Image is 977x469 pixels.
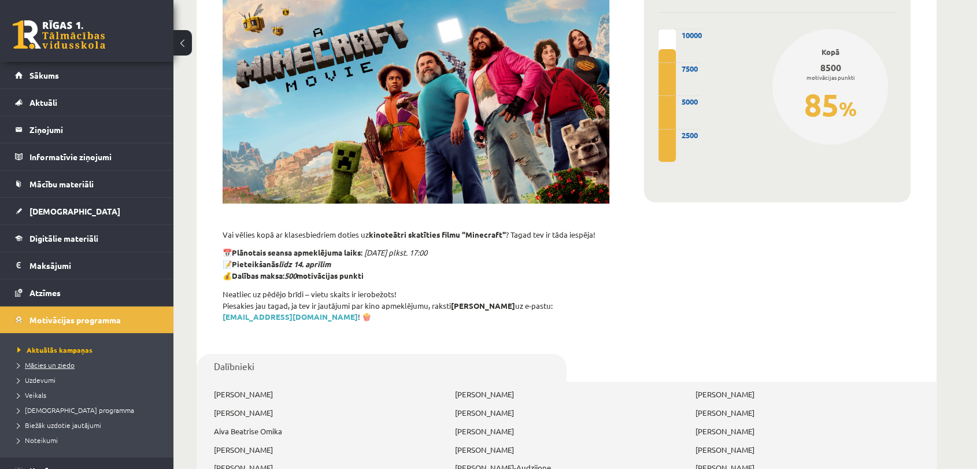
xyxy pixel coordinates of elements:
div: 85 [790,82,871,128]
em: [DATE] plkst. 17:00 [364,248,427,257]
strong: [PERSON_NAME] [451,301,515,311]
a: Ziņojumi [15,116,159,143]
em: līdz 14. aprīlim [279,259,331,269]
span: Sākums [29,70,59,80]
a: [EMAIL_ADDRESS][DOMAIN_NAME] [223,312,358,322]
a: Informatīvie ziņojumi [15,143,159,170]
div: 7500 [658,62,701,75]
a: Noteikumi [17,435,162,445]
legend: Informatīvie ziņojumi [29,143,159,170]
a: Biežāk uzdotie jautājumi [17,420,162,430]
div: 5000 [658,95,701,108]
p: [PERSON_NAME] [214,389,438,400]
span: Veikals [17,390,46,400]
span: Noteikumi [17,435,58,445]
span: % [839,96,857,121]
strong: kinoteātri skatīties filmu "Minecraft" [369,230,506,239]
a: Aktuāli [15,89,159,116]
a: Mācību materiāli [15,171,159,197]
strong: Pieteikšanās [232,259,331,269]
legend: Ziņojumi [29,116,159,143]
p: [PERSON_NAME] [214,407,438,419]
span: [DEMOGRAPHIC_DATA] programma [17,405,134,415]
p: Vai vēlies kopā ar klasesbiedriem doties uz ? Tagad tev ir tāda iespēja! [223,229,609,241]
strong: Dalības maksa: motivācijas punkti [232,271,364,280]
p: [PERSON_NAME] [695,407,919,419]
span: Aktuāli [29,97,57,108]
a: Atzīmes [15,279,159,306]
span: [DEMOGRAPHIC_DATA] [29,206,120,216]
span: Mācību materiāli [29,179,94,189]
p: [PERSON_NAME] [695,389,919,400]
a: Aktuālās kampaņas [17,345,162,355]
p: [PERSON_NAME] [214,444,438,456]
span: Mācies un ziedo [17,360,75,370]
a: [DEMOGRAPHIC_DATA] programma [17,405,162,415]
legend: Maksājumi [29,252,159,279]
a: Digitālie materiāli [15,225,159,252]
p: [PERSON_NAME] [455,444,679,456]
a: Sākums [15,62,159,88]
a: Motivācijas programma [15,306,159,333]
div: motivācijas punkti [790,73,871,82]
p: [PERSON_NAME] [455,407,679,419]
span: Motivācijas programma [29,315,121,325]
div: 10000 [658,29,705,41]
p: Aiva Beatrise Omika [214,426,438,437]
div: 2500 [658,129,701,141]
a: Rīgas 1. Tālmācības vidusskola [13,20,105,49]
a: Dalībnieki [197,354,567,383]
a: Mācies un ziedo [17,360,162,370]
a: Uzdevumi [17,375,162,385]
span: Atzīmes [29,287,61,298]
a: Veikals [17,390,162,400]
span: Uzdevumi [17,375,55,385]
span: Biežāk uzdotie jautājumi [17,420,101,430]
div: Kopā [790,46,871,58]
span: Digitālie materiāli [29,233,98,243]
span: Aktuālās kampaņas [17,345,92,354]
a: Maksājumi [15,252,159,279]
p: 📅 📝 💰 [223,247,609,281]
div: 8500 [790,61,871,75]
p: [PERSON_NAME] [695,426,919,437]
a: [DEMOGRAPHIC_DATA] [15,198,159,224]
p: [PERSON_NAME] [695,444,919,456]
em: 500 [284,271,297,280]
p: Neatliec uz pēdējo brīdi – vietu skaits ir ierobežots! Piesakies jau tagad, ja tev ir jautājumi p... [223,289,609,323]
p: [PERSON_NAME] [455,426,679,437]
strong: Plānotais seansa apmeklējuma laiks: [232,248,362,257]
p: [PERSON_NAME] [455,389,679,400]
